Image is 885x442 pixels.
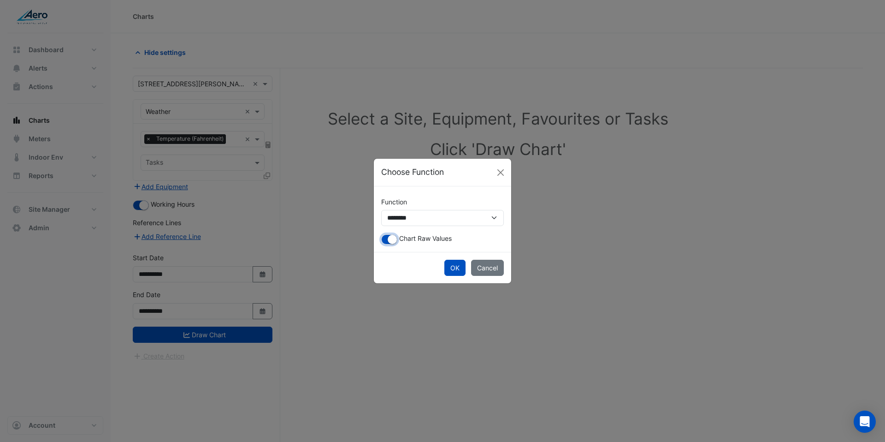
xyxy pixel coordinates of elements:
button: OK [444,260,466,276]
div: Open Intercom Messenger [854,411,876,433]
label: Function [381,194,407,210]
span: Chart Raw Values [399,234,452,242]
button: Close [494,166,507,179]
h5: Choose Function [381,166,444,178]
button: Cancel [471,260,504,276]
